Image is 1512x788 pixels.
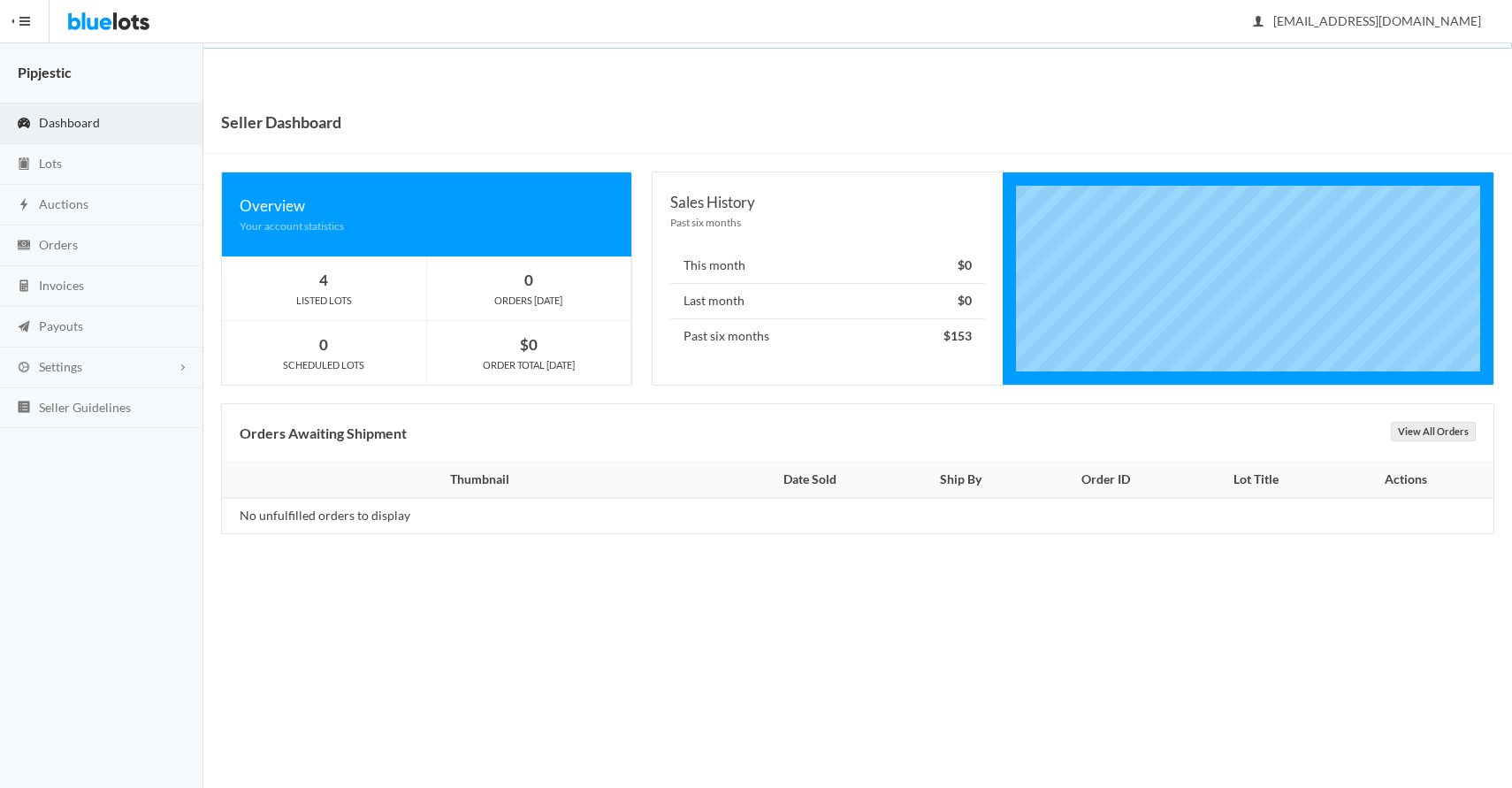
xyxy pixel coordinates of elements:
[1328,463,1493,498] th: Actions
[15,238,33,255] ion-icon: cash
[1183,463,1328,498] th: Lot Title
[39,318,83,333] span: Payouts
[222,293,426,309] div: LISTED LOTS
[240,425,407,441] b: Orders Awaiting Shipment
[15,157,33,173] ion-icon: clipboard
[670,214,985,231] div: Past six months
[39,196,88,211] span: Auctions
[39,359,82,374] span: Settings
[670,190,985,214] div: Sales History
[15,116,33,133] ion-icon: speedometer
[39,156,62,171] span: Lots
[1029,463,1183,498] th: Order ID
[427,293,631,309] div: ORDERS [DATE]
[1249,14,1267,31] ion-icon: person
[15,400,33,417] ion-icon: list box
[670,249,985,284] li: This month
[15,319,33,336] ion-icon: paper plane
[222,498,728,533] td: No unfulfilled orders to display
[319,335,328,354] strong: 0
[222,463,728,498] th: Thumbnail
[958,293,972,308] strong: $0
[39,115,100,130] span: Dashboard
[892,463,1029,498] th: Ship By
[958,257,972,272] strong: $0
[427,357,631,373] div: ORDER TOTAL [DATE]
[39,278,84,293] span: Invoices
[240,218,614,234] div: Your account statistics
[670,318,985,354] li: Past six months
[15,279,33,295] ion-icon: calculator
[943,328,972,343] strong: $153
[221,109,341,135] h1: Seller Dashboard
[1391,422,1476,441] a: View All Orders
[240,194,614,218] div: Overview
[728,463,892,498] th: Date Sold
[39,400,131,415] span: Seller Guidelines
[222,357,426,373] div: SCHEDULED LOTS
[670,283,985,319] li: Last month
[39,237,78,252] span: Orders
[18,64,72,80] strong: Pipjestic
[319,271,328,289] strong: 4
[524,271,533,289] strong: 0
[1254,13,1481,28] span: [EMAIL_ADDRESS][DOMAIN_NAME]
[15,197,33,214] ion-icon: flash
[520,335,538,354] strong: $0
[15,360,33,377] ion-icon: cog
